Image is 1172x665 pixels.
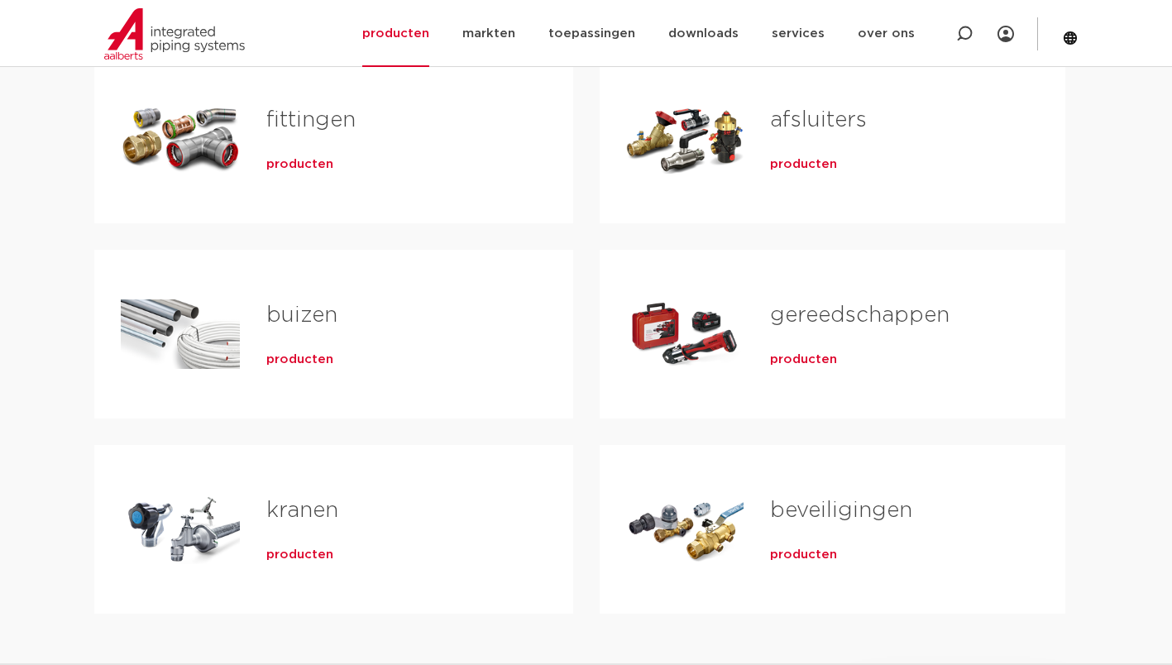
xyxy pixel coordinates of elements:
[266,352,333,368] a: producten
[770,109,867,131] a: afsluiters
[266,304,337,326] a: buizen
[266,500,338,521] a: kranen
[770,547,837,563] a: producten
[770,156,837,173] a: producten
[266,547,333,563] a: producten
[266,109,356,131] a: fittingen
[266,156,333,173] a: producten
[770,500,912,521] a: beveiligingen
[770,304,950,326] a: gereedschappen
[770,352,837,368] a: producten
